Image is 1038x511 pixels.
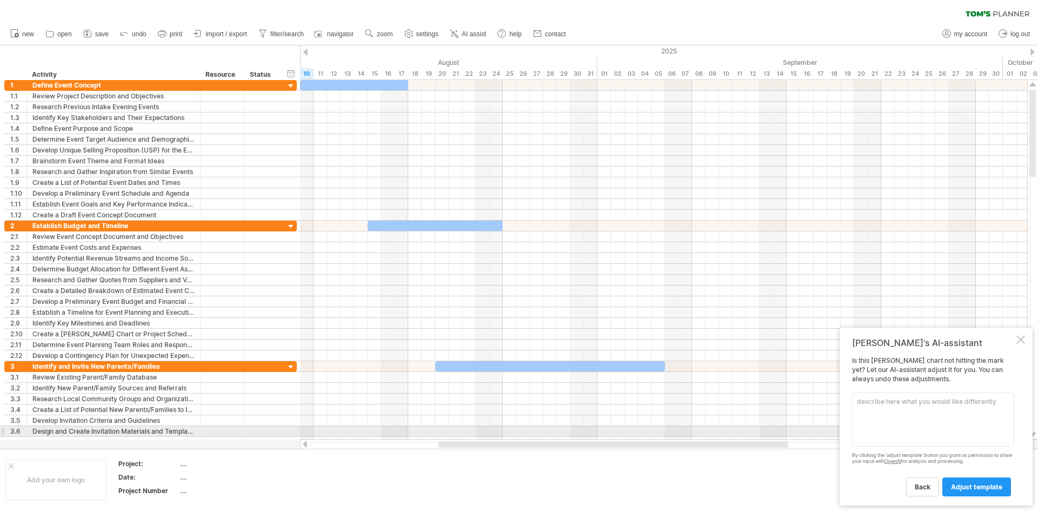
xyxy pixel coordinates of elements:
div: 2.4 [10,264,26,274]
div: Thursday, 21 August 2025 [449,68,462,79]
div: 2.8 [10,307,26,317]
div: Monday, 8 September 2025 [692,68,706,79]
div: Thursday, 4 September 2025 [638,68,651,79]
div: Thursday, 28 August 2025 [543,68,557,79]
div: 3.4 [10,404,26,415]
a: print [155,27,185,41]
div: [PERSON_NAME]'s AI-assistant [852,337,1014,348]
div: Research Previous Intake Evening Events [32,102,195,112]
span: new [22,30,34,38]
span: print [170,30,182,38]
div: Date: [118,473,178,482]
div: 2.1 [10,231,26,242]
div: Estimate Event Costs and Expenses [32,242,195,253]
div: 1.11 [10,199,26,209]
div: Saturday, 30 August 2025 [570,68,584,79]
span: back [915,483,930,491]
div: 1.1 [10,91,26,101]
div: Tuesday, 16 September 2025 [800,68,814,79]
div: Establish Event Goals and Key Performance Indicators (KPIs) [32,199,195,209]
div: Tuesday, 19 August 2025 [422,68,435,79]
div: Status [250,69,274,80]
div: Determine Event Target Audience and Demographics [32,134,195,144]
div: Is this [PERSON_NAME] chart not hitting the mark yet? Let our AI-assistant adjust it for you. You... [852,356,1014,496]
div: Thursday, 11 September 2025 [733,68,746,79]
div: 2 [10,221,26,231]
div: Define Event Purpose and Scope [32,123,195,134]
div: Brainstorm Event Theme and Format Ideas [32,156,195,166]
div: Thursday, 18 September 2025 [827,68,841,79]
div: Friday, 12 September 2025 [746,68,760,79]
div: 1 [10,80,26,90]
a: filter/search [256,27,307,41]
a: settings [402,27,442,41]
div: Design and Create Invitation Materials and Templates [32,426,195,436]
a: save [81,27,112,41]
div: Saturday, 23 August 2025 [476,68,489,79]
div: .... [180,486,271,495]
span: my account [954,30,987,38]
div: Tuesday, 12 August 2025 [327,68,341,79]
div: 1.7 [10,156,26,166]
div: 1.12 [10,210,26,220]
div: Sunday, 21 September 2025 [868,68,881,79]
div: Sunday, 17 August 2025 [395,68,408,79]
span: AI assist [462,30,486,38]
a: back [906,477,939,496]
div: 1.8 [10,167,26,177]
div: Wednesday, 3 September 2025 [624,68,638,79]
span: undo [132,30,147,38]
div: Determine Budget Allocation for Different Event Aspects [32,264,195,274]
a: my account [940,27,990,41]
span: import / export [205,30,247,38]
div: Research Local Community Groups and Organizations [32,394,195,404]
a: contact [530,27,569,41]
div: Review Event Concept Document and Objectives [32,231,195,242]
div: Friday, 5 September 2025 [651,68,665,79]
div: Determine Invitation Distribution Methods and Channels [32,437,195,447]
div: 2.3 [10,253,26,263]
a: log out [996,27,1033,41]
div: Develop a Preliminary Event Budget and Financial Plan [32,296,195,307]
div: Project Number [118,486,178,495]
div: 3.5 [10,415,26,426]
div: 1.3 [10,112,26,123]
div: Monday, 11 August 2025 [314,68,327,79]
div: Thursday, 14 August 2025 [354,68,368,79]
span: log out [1010,30,1030,38]
div: Add your own logo [5,460,107,500]
div: 2.6 [10,286,26,296]
div: 1.6 [10,145,26,155]
div: Establish Budget and Timeline [32,221,195,231]
div: 2.9 [10,318,26,328]
div: Tuesday, 9 September 2025 [706,68,719,79]
a: undo [117,27,150,41]
div: Monday, 25 August 2025 [503,68,516,79]
div: August 2025 [178,57,597,68]
div: 3.1 [10,372,26,382]
div: Develop a Preliminary Event Schedule and Agenda [32,188,195,198]
div: Wednesday, 13 August 2025 [341,68,354,79]
div: Saturday, 20 September 2025 [854,68,868,79]
a: new [8,27,37,41]
div: Identify New Parent/Family Sources and Referrals [32,383,195,393]
div: Create a Detailed Breakdown of Estimated Event Costs [32,286,195,296]
div: Define Event Concept [32,80,195,90]
div: 1.2 [10,102,26,112]
div: Create a List of Potential New Parents/Families to Invite [32,404,195,415]
div: Review Project Description and Objectives [32,91,195,101]
span: settings [416,30,438,38]
span: help [509,30,522,38]
div: Research and Gather Quotes from Suppliers and Vendors [32,275,195,285]
div: 2.7 [10,296,26,307]
div: .... [180,473,271,482]
a: zoom [362,27,396,41]
div: Thursday, 2 October 2025 [1016,68,1030,79]
div: Sunday, 7 September 2025 [678,68,692,79]
div: 1.10 [10,188,26,198]
div: Tuesday, 30 September 2025 [989,68,1003,79]
div: 1.4 [10,123,26,134]
div: Saturday, 13 September 2025 [760,68,773,79]
span: save [95,30,109,38]
div: Develop a Contingency Plan for Unexpected Expenses or Delays [32,350,195,361]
